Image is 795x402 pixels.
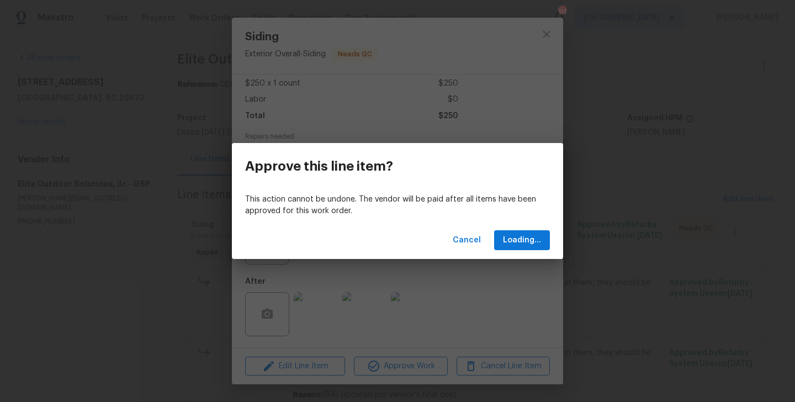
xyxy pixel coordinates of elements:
span: Loading... [503,234,541,247]
h3: Approve this line item? [245,158,393,174]
p: This action cannot be undone. The vendor will be paid after all items have been approved for this... [245,194,550,217]
button: Loading... [494,230,550,251]
span: Cancel [453,234,481,247]
button: Cancel [448,230,485,251]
